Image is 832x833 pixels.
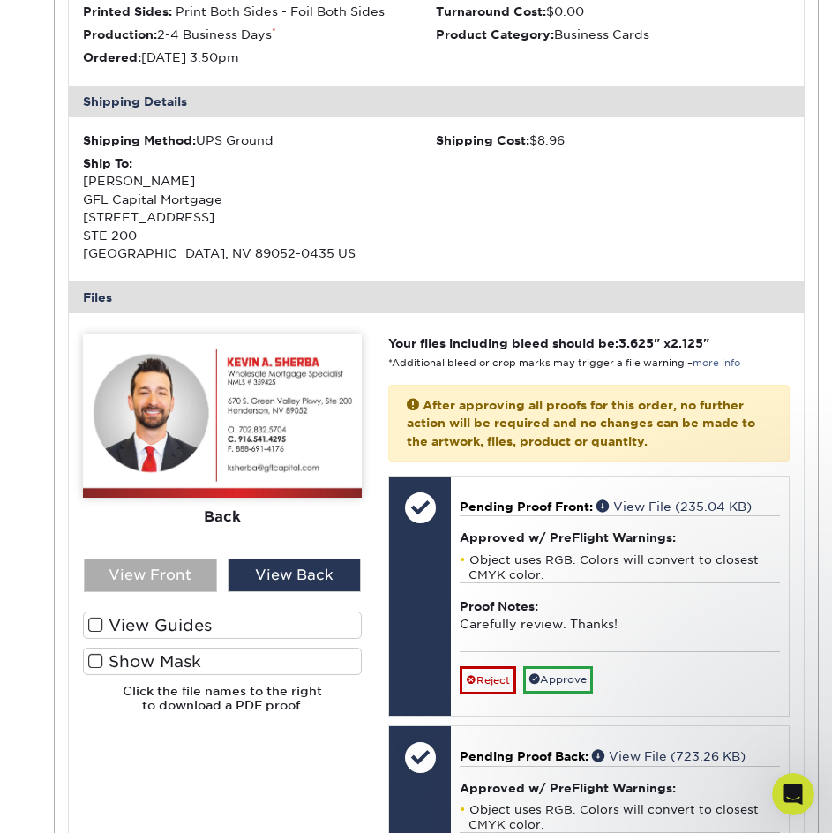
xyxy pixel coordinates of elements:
strong: Ship To: [83,156,132,170]
h6: Click the file names to the right to download a PDF proof. [83,684,362,727]
li: 2-4 Business Days [83,26,437,43]
div: $8.96 [436,131,790,149]
li: Business Cards [436,26,790,43]
iframe: Intercom live chat [772,773,814,815]
strong: Shipping Method: [83,133,196,147]
h4: Approved w/ PreFlight Warnings: [460,781,780,795]
h4: Approved w/ PreFlight Warnings: [460,530,780,544]
strong: Proof Notes: [460,599,538,613]
span: 2.125 [671,336,703,350]
a: View File (235.04 KB) [596,499,752,514]
li: [DATE] 3:50pm [83,49,437,66]
div: View Front [84,559,217,592]
strong: Printed Sides: [83,4,172,19]
strong: Your files including bleed should be: " x " [388,336,709,350]
a: Approve [523,666,593,694]
div: Carefully review. Thanks! [460,582,780,651]
div: Files [69,281,804,313]
label: View Guides [83,612,362,639]
strong: Turnaround Cost: [436,4,546,19]
div: Shipping Details [69,86,804,117]
a: View File (723.26 KB) [592,749,746,763]
div: View Back [228,559,361,592]
li: Object uses RGB. Colors will convert to closest CMYK color. [460,552,780,582]
label: Show Mask [83,648,362,675]
strong: Production: [83,27,157,41]
a: more info [693,357,740,369]
strong: Product Category: [436,27,554,41]
strong: Ordered: [83,50,141,64]
div: UPS Ground [83,131,437,149]
iframe: Google Customer Reviews [4,779,150,827]
span: Pending Proof Front: [460,499,593,514]
span: Print Both Sides - Foil Both Sides [176,4,385,19]
li: $0.00 [436,3,790,20]
div: Back [83,498,362,537]
a: Reject [460,666,516,694]
span: Pending Proof Back: [460,749,588,763]
strong: Shipping Cost: [436,133,529,147]
strong: After approving all proofs for this order, no further action will be required and no changes can ... [407,398,755,448]
small: *Additional bleed or crop marks may trigger a file warning – [388,357,740,369]
span: 3.625 [618,336,654,350]
li: Object uses RGB. Colors will convert to closest CMYK color. [460,802,780,832]
div: [PERSON_NAME] GFL Capital Mortgage [STREET_ADDRESS] STE 200 [GEOGRAPHIC_DATA], NV 89052-0435 US [83,154,437,262]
